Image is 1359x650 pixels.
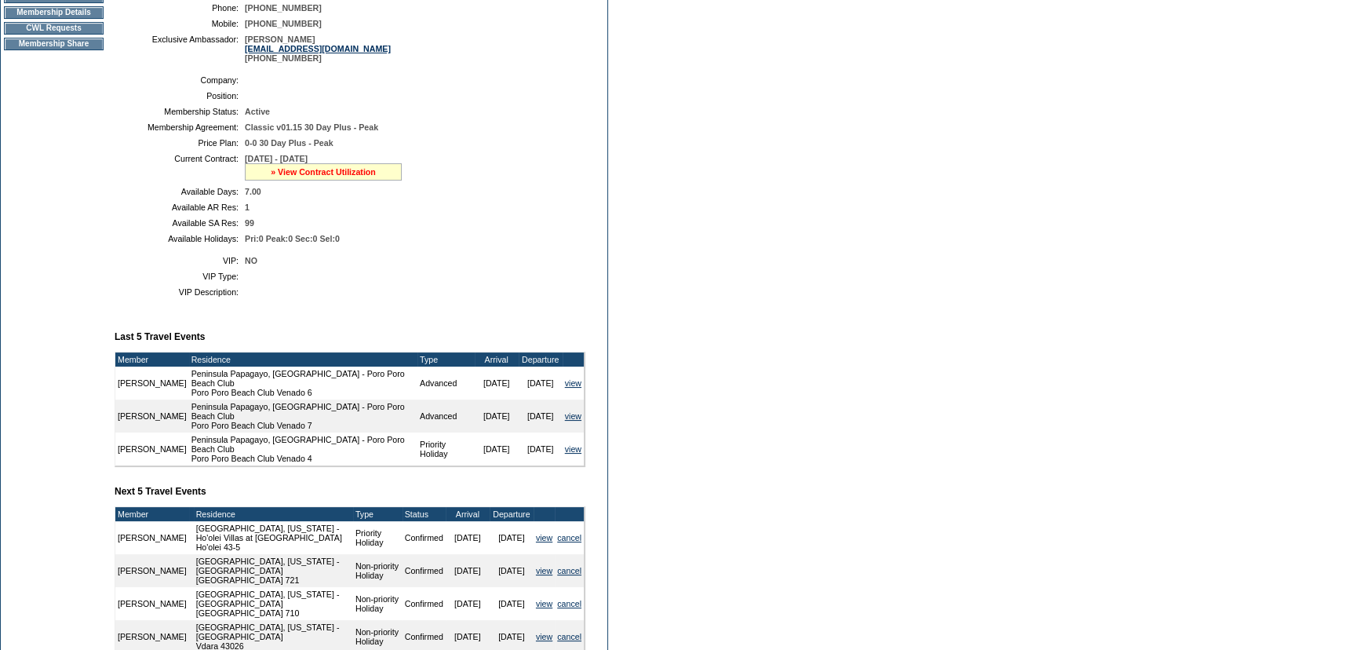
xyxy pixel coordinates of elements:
td: Status [403,507,446,521]
td: Available SA Res: [121,218,239,228]
td: [PERSON_NAME] [115,433,189,466]
span: Pri:0 Peak:0 Sec:0 Sel:0 [245,234,340,243]
td: Peninsula Papagayo, [GEOGRAPHIC_DATA] - Poro Poro Beach Club Poro Poro Beach Club Venado 4 [189,433,417,466]
td: Departure [490,507,534,521]
td: Peninsula Papagayo, [GEOGRAPHIC_DATA] - Poro Poro Beach Club Poro Poro Beach Club Venado 6 [189,367,417,400]
span: [PHONE_NUMBER] [245,3,322,13]
td: VIP Description: [121,287,239,297]
td: Arrival [446,507,490,521]
td: Departure [519,352,563,367]
a: view [536,599,552,608]
a: view [565,444,581,454]
td: [DATE] [519,400,563,433]
td: [DATE] [446,521,490,554]
td: Confirmed [403,521,446,554]
a: cancel [557,566,581,575]
td: Non-priority Holiday [353,554,403,587]
td: Position: [121,91,239,100]
td: Confirmed [403,587,446,620]
td: [PERSON_NAME] [115,587,189,620]
td: CWL Requests [4,22,104,35]
td: [DATE] [519,367,563,400]
td: Type [417,352,475,367]
span: [PHONE_NUMBER] [245,19,322,28]
td: Membership Agreement: [121,122,239,132]
a: cancel [557,599,581,608]
td: [PERSON_NAME] [115,400,189,433]
td: VIP: [121,256,239,265]
b: Last 5 Travel Events [115,331,205,342]
span: 99 [245,218,254,228]
a: view [565,378,581,388]
td: Residence [189,352,417,367]
td: [DATE] [490,587,534,620]
td: [DATE] [519,433,563,466]
td: Company: [121,75,239,85]
td: Membership Details [4,6,104,19]
a: view [536,632,552,641]
td: Available AR Res: [121,203,239,212]
span: NO [245,256,257,265]
td: Member [115,507,189,521]
td: Confirmed [403,554,446,587]
b: Next 5 Travel Events [115,486,206,497]
td: VIP Type: [121,272,239,281]
td: [DATE] [475,367,519,400]
a: cancel [557,533,581,542]
td: Type [353,507,403,521]
td: [DATE] [446,587,490,620]
td: [DATE] [475,400,519,433]
td: Membership Share [4,38,104,50]
td: [GEOGRAPHIC_DATA], [US_STATE] - Ho'olei Villas at [GEOGRAPHIC_DATA] Ho'olei 43-5 [194,521,353,554]
span: Active [245,107,270,116]
td: [PERSON_NAME] [115,521,189,554]
td: [DATE] [446,554,490,587]
span: 0-0 30 Day Plus - Peak [245,138,333,148]
span: 7.00 [245,187,261,196]
a: » View Contract Utilization [271,167,376,177]
td: Phone: [121,3,239,13]
td: [GEOGRAPHIC_DATA], [US_STATE] - [GEOGRAPHIC_DATA] [GEOGRAPHIC_DATA] 710 [194,587,353,620]
td: Mobile: [121,19,239,28]
td: [DATE] [475,433,519,466]
td: Priority Holiday [417,433,475,466]
td: Available Holidays: [121,234,239,243]
td: [PERSON_NAME] [115,554,189,587]
a: view [536,533,552,542]
td: Current Contract: [121,154,239,181]
td: Advanced [417,400,475,433]
td: [DATE] [490,554,534,587]
span: [DATE] - [DATE] [245,154,308,163]
td: [GEOGRAPHIC_DATA], [US_STATE] - [GEOGRAPHIC_DATA] [GEOGRAPHIC_DATA] 721 [194,554,353,587]
td: Advanced [417,367,475,400]
a: view [565,411,581,421]
td: [PERSON_NAME] [115,367,189,400]
td: Exclusive Ambassador: [121,35,239,63]
td: Membership Status: [121,107,239,116]
span: Classic v01.15 30 Day Plus - Peak [245,122,378,132]
td: Price Plan: [121,138,239,148]
span: 1 [245,203,250,212]
td: Residence [194,507,353,521]
a: cancel [557,632,581,641]
td: [DATE] [490,521,534,554]
span: [PERSON_NAME] [PHONE_NUMBER] [245,35,391,63]
td: Non-priority Holiday [353,587,403,620]
a: [EMAIL_ADDRESS][DOMAIN_NAME] [245,44,391,53]
td: Peninsula Papagayo, [GEOGRAPHIC_DATA] - Poro Poro Beach Club Poro Poro Beach Club Venado 7 [189,400,417,433]
td: Arrival [475,352,519,367]
a: view [536,566,552,575]
td: Priority Holiday [353,521,403,554]
td: Available Days: [121,187,239,196]
td: Member [115,352,189,367]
